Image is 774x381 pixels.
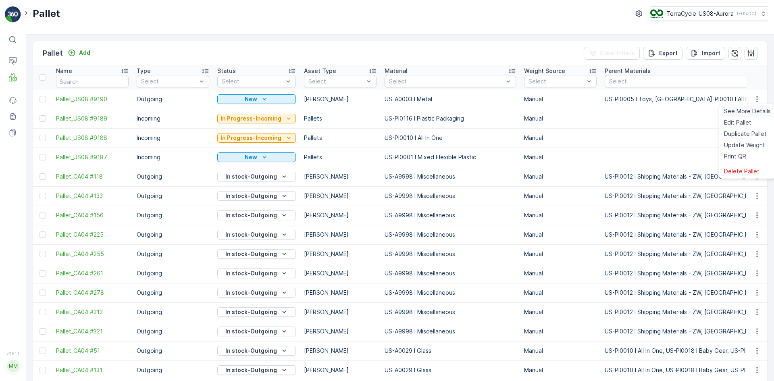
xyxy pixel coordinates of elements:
a: Pallet_US08 #9190 [56,95,129,103]
p: US-PI0116 I Plastic Packaging [385,115,516,123]
a: Pallet_US08 #9189 [56,115,129,123]
a: Pallet_US08 #9187 [56,153,129,161]
p: Outgoing [137,211,209,219]
button: In stock-Outgoing [217,230,296,239]
p: US-A9998 I Miscellaneous [385,211,516,219]
p: In stock-Outgoing [225,347,277,355]
p: US-A9998 I Miscellaneous [385,269,516,277]
p: Manual [524,153,597,161]
p: Type [137,67,151,75]
p: TerraCycle-US08-Aurora [666,10,734,18]
a: Pallet_CA04 #156 [56,211,129,219]
p: Pallet [43,48,63,59]
p: In stock-Outgoing [225,327,277,335]
button: In stock-Outgoing [217,172,296,181]
p: [PERSON_NAME] [304,211,377,219]
p: US-PI0001 I Mixed Flexible Plastic [385,153,516,161]
span: Pallet_CA04 #255 [56,250,129,258]
a: Pallet_CA04 #313 [56,308,129,316]
span: Pallet_CA04 #133 [56,192,129,200]
p: Parent Materials [605,67,651,75]
span: Update Weight [724,141,765,149]
input: Search [56,75,129,88]
p: [PERSON_NAME] [304,192,377,200]
p: [PERSON_NAME] [304,289,377,297]
p: Manual [524,231,597,239]
p: US-A0029 I Glass [385,347,516,355]
p: Incoming [137,115,209,123]
p: US-A9998 I Miscellaneous [385,192,516,200]
div: Toggle Row Selected [40,154,46,160]
button: In stock-Outgoing [217,249,296,259]
p: [PERSON_NAME] [304,347,377,355]
button: In stock-Outgoing [217,365,296,375]
p: Manual [524,95,597,103]
img: image_ci7OI47.png [650,9,663,18]
p: Select [528,77,584,85]
p: Select [222,77,283,85]
a: Duplicate Pallet [721,128,774,139]
span: Pallet_CA04 #225 [56,231,129,239]
button: New [217,94,296,104]
span: Edit Pallet [724,119,751,127]
div: Toggle Row Selected [40,251,46,257]
p: Manual [524,308,597,316]
p: Pallet [33,7,60,20]
a: Edit Pallet [721,117,774,128]
p: Outgoing [137,366,209,374]
div: Toggle Row Selected [40,348,46,354]
p: Pallets [304,115,377,123]
a: Pallet_CA04 #131 [56,366,129,374]
p: Incoming [137,134,209,142]
button: In stock-Outgoing [217,210,296,220]
a: Pallet_CA04 #51 [56,347,129,355]
p: [PERSON_NAME] [304,366,377,374]
p: Outgoing [137,347,209,355]
p: Select [308,77,364,85]
a: Pallet_US08 #9188 [56,134,129,142]
span: Print QR [724,152,746,160]
img: logo [5,6,21,23]
button: TerraCycle-US08-Aurora(-05:00) [650,6,768,21]
div: Toggle Row Selected [40,135,46,141]
div: Toggle Row Selected [40,115,46,122]
span: See More Details [724,107,771,115]
button: Add [64,48,94,58]
p: Select [141,77,197,85]
p: Outgoing [137,173,209,181]
span: Pallet_CA04 #261 [56,269,129,277]
span: Pallet_CA04 #278 [56,289,129,297]
p: [PERSON_NAME] [304,95,377,103]
p: In stock-Outgoing [225,289,277,297]
p: US-A9998 I Miscellaneous [385,250,516,258]
p: Outgoing [137,269,209,277]
p: Select [389,77,504,85]
p: In stock-Outgoing [225,192,277,200]
button: In stock-Outgoing [217,288,296,298]
span: v 1.51.1 [5,351,21,356]
a: Pallet_CA04 #118 [56,173,129,181]
p: Outgoing [137,192,209,200]
div: Toggle Row Selected [40,173,46,180]
p: Asset Type [304,67,336,75]
p: US-A9998 I Miscellaneous [385,231,516,239]
p: In Progress-Incoming [221,115,281,123]
button: In stock-Outgoing [217,191,296,201]
p: Manual [524,327,597,335]
p: In stock-Outgoing [225,231,277,239]
p: In stock-Outgoing [225,173,277,181]
p: Status [217,67,236,75]
p: Clear Filters [600,49,635,57]
p: [PERSON_NAME] [304,173,377,181]
div: Toggle Row Selected [40,367,46,373]
p: In stock-Outgoing [225,250,277,258]
p: US-A0029 I Glass [385,366,516,374]
p: Incoming [137,153,209,161]
p: Name [56,67,72,75]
